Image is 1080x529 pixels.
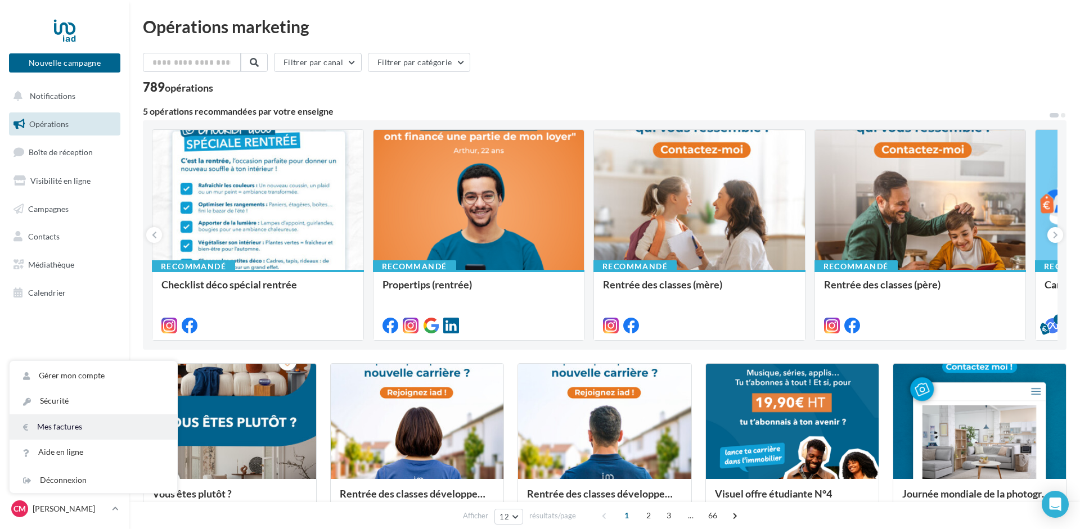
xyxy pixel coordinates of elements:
div: Recommandé [814,260,898,273]
span: Boîte de réception [29,147,93,157]
span: 12 [499,512,509,521]
p: [PERSON_NAME] [33,503,107,514]
a: Calendrier [7,281,123,305]
span: Visibilité en ligne [30,176,91,186]
a: Opérations [7,112,123,136]
div: Opérations marketing [143,18,1066,35]
button: Filtrer par canal [274,53,362,72]
div: Rentrée des classes (père) [824,279,1017,301]
span: résultats/page [529,510,576,521]
span: Notifications [30,91,75,101]
a: Aide en ligne [10,440,177,465]
a: Sécurité [10,388,177,414]
div: Recommandé [373,260,456,273]
div: 5 [1054,314,1064,324]
div: Checklist déco spécial rentrée [161,279,354,301]
div: Recommandé [593,260,677,273]
div: Open Intercom Messenger [1042,491,1069,518]
a: Visibilité en ligne [7,169,123,193]
div: 789 [143,81,213,93]
a: Mes factures [10,414,177,440]
button: Nouvelle campagne [9,53,120,73]
div: Propertips (rentrée) [382,279,575,301]
div: Rentrée des classes développement (conseiller) [527,488,682,510]
span: Campagnes [28,204,69,213]
span: 66 [704,507,722,525]
button: Filtrer par catégorie [368,53,470,72]
div: opérations [165,83,213,93]
button: 12 [494,509,523,525]
span: CM [13,503,26,514]
div: Rentrée des classes développement (conseillère) [340,488,494,510]
div: Journée mondiale de la photographie [902,488,1057,510]
span: Afficher [463,510,488,521]
div: Vous êtes plutôt ? [152,488,307,510]
span: Calendrier [28,288,66,297]
div: Déconnexion [10,468,177,493]
button: Notifications [7,84,118,108]
a: Gérer mon compte [10,363,177,388]
span: 3 [660,507,678,525]
a: Contacts [7,225,123,248]
div: Recommandé [152,260,235,273]
div: 5 opérations recommandées par votre enseigne [143,107,1048,116]
span: 2 [640,507,658,525]
span: 1 [618,507,636,525]
span: Médiathèque [28,260,74,269]
a: Boîte de réception [7,140,123,164]
span: Contacts [28,232,60,241]
span: Opérations [29,119,69,129]
div: Rentrée des classes (mère) [603,279,796,301]
div: Visuel offre étudiante N°4 [715,488,870,510]
span: ... [682,507,700,525]
a: Campagnes [7,197,123,221]
a: Médiathèque [7,253,123,277]
a: CM [PERSON_NAME] [9,498,120,519]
